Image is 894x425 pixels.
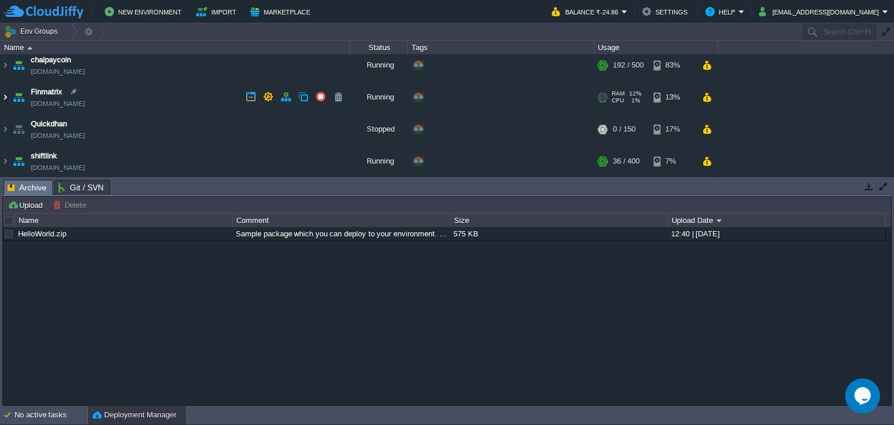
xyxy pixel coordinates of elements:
button: Import [196,5,240,19]
div: 13% [654,82,691,113]
div: Running [350,146,408,177]
span: RAM [612,90,625,97]
button: Settings [642,5,691,19]
div: Running [350,49,408,81]
img: AMDAwAAAACH5BAEAAAAALAAAAAABAAEAAAICRAEAOw== [1,146,10,177]
a: [DOMAIN_NAME] [31,98,85,109]
button: Help [705,5,739,19]
div: Sample package which you can deploy to your environment. Feel free to delete and upload a package... [233,227,449,240]
img: CloudJiffy [4,5,83,19]
img: AMDAwAAAACH5BAEAAAAALAAAAAABAAEAAAICRAEAOw== [1,82,10,113]
div: Comment [233,214,450,227]
img: AMDAwAAAACH5BAEAAAAALAAAAAABAAEAAAICRAEAOw== [10,82,27,113]
div: 575 KB [450,227,667,240]
img: AMDAwAAAACH5BAEAAAAALAAAAAABAAEAAAICRAEAOw== [10,146,27,177]
button: Env Groups [4,23,62,40]
div: 0 / 150 [613,114,636,145]
div: 192 / 500 [613,49,644,81]
span: CPU [612,97,624,104]
button: Upload [8,200,46,210]
div: Size [451,214,668,227]
div: 17% [654,114,691,145]
a: Finmatrix [31,86,62,98]
span: 12% [629,90,641,97]
a: HelloWorld.zip [18,229,66,238]
div: Status [350,41,407,54]
div: Tags [409,41,594,54]
button: [EMAIL_ADDRESS][DOMAIN_NAME] [759,5,882,19]
button: Balance ₹-24.86 [552,5,622,19]
img: AMDAwAAAACH5BAEAAAAALAAAAAABAAEAAAICRAEAOw== [1,114,10,145]
button: New Environment [105,5,185,19]
div: Running [350,82,408,113]
button: Delete [53,200,90,210]
span: Git / SVN [58,180,104,194]
a: chalpaycoin [31,54,71,66]
div: Name [16,214,232,227]
div: 12:40 | [DATE] [668,227,885,240]
div: Upload Date [669,214,885,227]
div: Name [1,41,349,54]
img: AMDAwAAAACH5BAEAAAAALAAAAAABAAEAAAICRAEAOw== [27,47,33,49]
div: No active tasks [15,406,87,424]
div: 7% [654,146,691,177]
button: Marketplace [250,5,314,19]
a: [DOMAIN_NAME] [31,130,85,141]
div: 36 / 400 [613,146,640,177]
span: Archive [8,180,47,195]
iframe: chat widget [845,378,882,413]
span: 1% [629,97,640,104]
div: Stopped [350,114,408,145]
a: shiftlink [31,150,57,162]
button: Deployment Manager [93,409,176,421]
img: AMDAwAAAACH5BAEAAAAALAAAAAABAAEAAAICRAEAOw== [10,114,27,145]
a: [DOMAIN_NAME] [31,66,85,77]
div: 83% [654,49,691,81]
a: Quickdhan [31,118,67,130]
img: AMDAwAAAACH5BAEAAAAALAAAAAABAAEAAAICRAEAOw== [1,49,10,81]
a: [DOMAIN_NAME] [31,162,85,173]
img: AMDAwAAAACH5BAEAAAAALAAAAAABAAEAAAICRAEAOw== [10,49,27,81]
div: Usage [595,41,718,54]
